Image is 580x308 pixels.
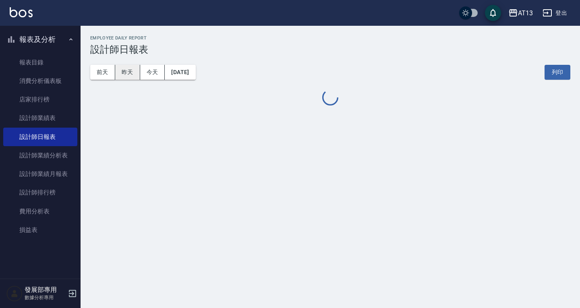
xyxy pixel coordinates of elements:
[3,183,77,202] a: 設計師排行榜
[140,65,165,80] button: 今天
[3,90,77,109] a: 店家排行榜
[6,285,23,302] img: Person
[3,109,77,127] a: 設計師業績表
[3,221,77,239] a: 損益表
[90,35,570,41] h2: Employee Daily Report
[505,5,536,21] button: AT13
[165,65,195,80] button: [DATE]
[3,146,77,165] a: 設計師業績分析表
[3,165,77,183] a: 設計師業績月報表
[518,8,533,18] div: AT13
[25,294,66,301] p: 數據分析專用
[3,202,77,221] a: 費用分析表
[25,286,66,294] h5: 發展部專用
[3,29,77,50] button: 報表及分析
[90,65,115,80] button: 前天
[90,44,570,55] h3: 設計師日報表
[3,53,77,72] a: 報表目錄
[485,5,501,21] button: save
[10,7,33,17] img: Logo
[115,65,140,80] button: 昨天
[3,72,77,90] a: 消費分析儀表板
[539,6,570,21] button: 登出
[545,65,570,80] button: 列印
[3,128,77,146] a: 設計師日報表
